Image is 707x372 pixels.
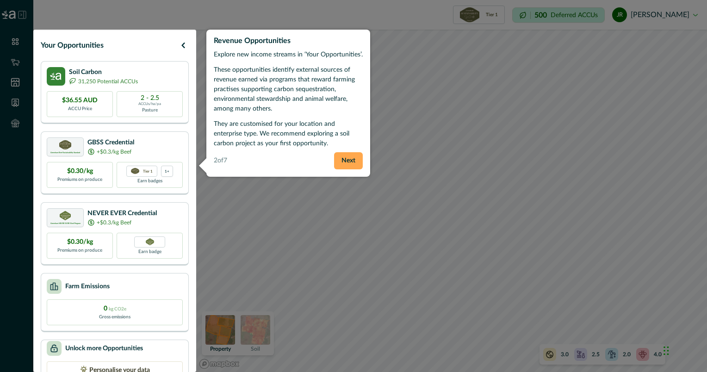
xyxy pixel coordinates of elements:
p: These opportunities identify external sources of revenue earned via programs that reward farming ... [214,65,363,114]
button: Next [334,152,363,169]
p: 2 of 7 [214,156,227,166]
iframe: Chat Widget [661,328,707,372]
h2: Revenue Opportunities [214,37,363,44]
div: Drag [664,337,669,365]
p: They are customised for your location and enterprise type. We recommend exploring a soil carbon p... [214,119,363,149]
p: Explore new income streams in ‘Your Opportunities’. [214,50,363,60]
